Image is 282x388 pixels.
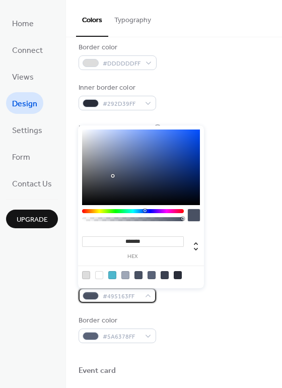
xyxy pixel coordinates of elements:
[108,271,116,279] div: rgb(78, 183, 205)
[12,70,34,85] span: Views
[103,291,140,302] span: #495163FF
[82,271,90,279] div: rgb(221, 221, 221)
[6,92,43,114] a: Design
[121,271,129,279] div: rgb(159, 167, 183)
[148,271,156,279] div: rgb(90, 99, 120)
[12,176,52,192] span: Contact Us
[103,99,140,109] span: #292D39FF
[6,146,36,167] a: Form
[17,215,48,225] span: Upgrade
[79,315,154,326] div: Border color
[6,66,40,87] a: Views
[79,83,154,93] div: Inner border color
[6,210,58,228] button: Upgrade
[12,16,34,32] span: Home
[161,271,169,279] div: rgb(57, 63, 79)
[6,172,58,194] a: Contact Us
[79,42,155,53] div: Border color
[95,271,103,279] div: rgb(255, 255, 255)
[79,123,151,134] div: Inner background color
[6,12,40,34] a: Home
[6,119,48,141] a: Settings
[12,123,42,139] span: Settings
[6,39,49,60] a: Connect
[103,332,140,342] span: #5A6378FF
[134,271,143,279] div: rgb(73, 81, 99)
[103,58,140,69] span: #DDDDDDFF
[82,254,184,260] label: hex
[12,150,30,165] span: Form
[12,96,37,112] span: Design
[174,271,182,279] div: rgb(41, 45, 57)
[12,43,43,58] span: Connect
[79,366,116,376] div: Event card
